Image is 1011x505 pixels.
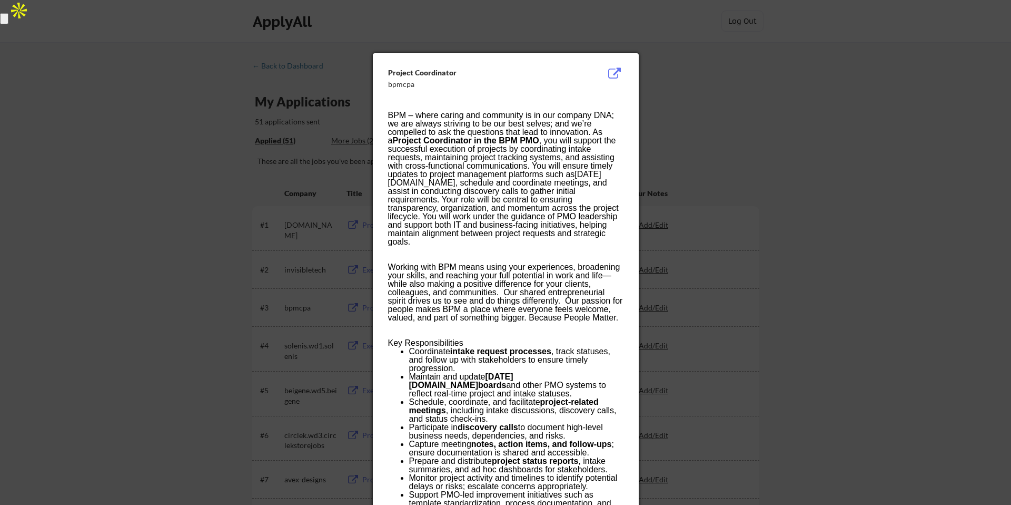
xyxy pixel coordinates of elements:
[409,398,623,423] li: Schedule, coordinate, and facilitate , including intake discussions, discovery calls, and status ...
[409,372,513,390] a: [DATE][DOMAIN_NAME]
[388,263,623,322] div: Working with BPM means using your experiences, broadening your skills, and reaching your full pot...
[450,347,551,356] b: intake request processes
[409,440,623,457] li: Capture meeting ; ensure documentation is shared and accessible.
[388,67,570,78] div: Project Coordinator
[388,339,623,347] h3: Key Responsibilities
[409,474,623,491] li: Monitor project activity and timelines to identify potential delays or risks; escalate concerns a...
[392,136,539,145] b: Project Coordinator in the BPM PMO
[471,440,612,449] b: notes, action items, and follow-ups
[458,423,518,432] b: discovery calls
[388,170,601,187] a: [DATE][DOMAIN_NAME]
[409,397,599,415] b: project-related meetings
[388,79,570,90] div: bpmcpa
[492,457,578,465] b: project status reports
[388,111,623,246] div: BPM – where caring and community is in our company DNA; we are always striving to be our best sel...
[409,347,623,373] li: Coordinate , track statuses, and follow up with stakeholders to ensure timely progression.
[409,423,623,440] li: Participate in to document high-level business needs, dependencies, and risks.
[409,373,623,398] li: Maintain and update and other PMO systems to reflect real-time project and intake statuses.
[409,457,623,474] li: Prepare and distribute , intake summaries, and ad hoc dashboards for stakeholders.
[409,372,513,390] b: boards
